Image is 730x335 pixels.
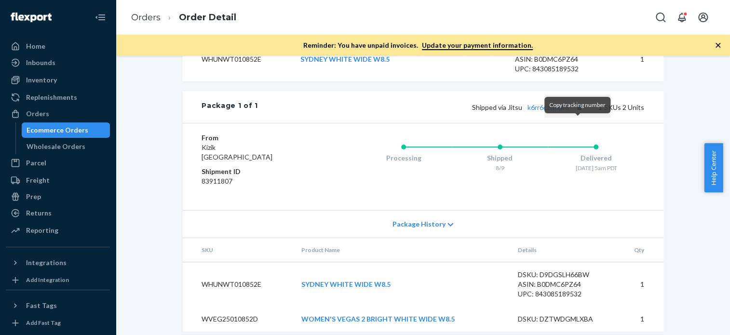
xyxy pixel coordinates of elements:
button: Open Search Box [651,8,670,27]
div: Wholesale Orders [27,142,85,151]
div: Delivered [548,153,644,163]
a: SYDNEY WHITE WIDE W8.5 [300,55,390,63]
div: UPC: 843085189532 [515,64,606,74]
div: Inventory [26,75,57,85]
a: Wholesale Orders [22,139,110,154]
span: Copy tracking number [549,101,606,108]
button: Integrations [6,255,110,270]
div: Fast Tags [26,301,57,310]
dt: Shipment ID [202,167,317,176]
th: Product Name [294,238,510,262]
a: WOMEN'S VEGAS 2 BRIGHT WHITE WIDE W8.5 [301,315,455,323]
div: 2 SKUs 2 Units [258,101,644,113]
th: SKU [182,238,294,262]
td: 1 [616,262,663,307]
div: Prep [26,192,41,201]
div: Replenishments [26,93,77,102]
div: ASIN: B0DMC6PZ64 [515,54,606,64]
a: Orders [131,12,161,23]
span: Package History [392,219,445,229]
div: Shipped [452,153,548,163]
a: SYDNEY WHITE WIDE W8.5 [301,280,391,288]
div: Add Fast Tag [26,319,61,327]
button: Fast Tags [6,298,110,313]
div: Freight [26,175,50,185]
a: Inventory [6,72,110,88]
dt: From [202,133,317,143]
a: Add Fast Tag [6,317,110,329]
div: Parcel [26,158,46,168]
div: Ecommerce Orders [27,125,88,135]
div: Package 1 of 1 [202,101,258,113]
td: 1 [616,307,663,332]
dd: 83911807 [202,176,317,186]
td: WVEG25010852D [182,307,294,332]
ol: breadcrumbs [123,3,244,32]
div: Home [26,41,45,51]
div: 8/9 [452,164,548,172]
a: Update your payment information. [422,41,533,50]
div: Inbounds [26,58,55,67]
a: Orders [6,106,110,121]
a: Home [6,39,110,54]
p: Reminder: You have unpaid invoices. [303,40,533,50]
div: Orders [26,109,49,119]
th: Details [510,238,616,262]
div: DSKU: DZTWDGMLXBA [518,314,608,324]
a: Inbounds [6,55,110,70]
button: Close Navigation [91,8,110,27]
button: Open notifications [672,8,691,27]
a: Order Detail [179,12,236,23]
a: Reporting [6,223,110,238]
div: Returns [26,208,52,218]
a: Returns [6,205,110,221]
div: Add Integration [26,276,69,284]
div: UPC: 843085189532 [518,289,608,299]
a: k6rr6czwlxw8 [527,103,569,111]
a: Replenishments [6,90,110,105]
a: Freight [6,173,110,188]
button: Help Center [704,143,723,192]
div: DSKU: D9DGSLH66BW [518,270,608,280]
img: Flexport logo [11,13,52,22]
a: Ecommerce Orders [22,122,110,138]
span: Kizik [GEOGRAPHIC_DATA] [202,143,272,161]
a: Add Integration [6,274,110,286]
div: Integrations [26,258,67,268]
div: Processing [355,153,452,163]
div: ASIN: B0DMC6PZ64 [518,280,608,289]
td: 1 [613,37,663,81]
a: Parcel [6,155,110,171]
td: WHUNWT010852E [182,37,293,81]
td: WHUNWT010852E [182,262,294,307]
div: Reporting [26,226,58,235]
a: Prep [6,189,110,204]
th: Qty [616,238,663,262]
span: Shipped via Jitsu [472,103,585,111]
div: [DATE] 5am PDT [548,164,644,172]
button: Open account menu [693,8,713,27]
